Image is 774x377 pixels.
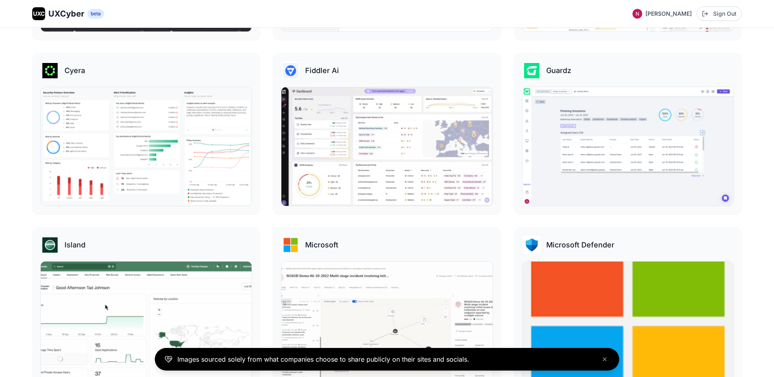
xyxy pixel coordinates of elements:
[633,9,642,19] img: Profile
[41,61,59,80] img: Cyera logo
[33,10,45,18] span: UXC
[305,65,339,76] h3: Fiddler Ai
[64,239,85,251] h3: Island
[87,9,104,19] span: beta
[522,87,733,205] img: Guardz gallery
[281,87,492,205] img: Fiddler Ai gallery
[305,239,338,251] h3: Microsoft
[600,354,610,364] button: Close banner
[281,61,300,80] img: Fiddler Ai logo
[522,236,541,254] img: Microsoft Defender logo
[32,53,260,214] a: Cyera logoCyeraCyera gallery
[64,65,85,76] h3: Cyera
[514,53,742,214] a: Guardz logoGuardzGuardz gallery
[697,6,742,21] button: Sign Out
[48,8,84,19] span: UXCyber
[273,53,501,214] a: Fiddler Ai logoFiddler AiFiddler Ai gallery
[546,65,571,76] h3: Guardz
[41,236,59,254] img: Island logo
[645,10,692,18] span: [PERSON_NAME]
[41,87,252,205] img: Cyera gallery
[177,354,469,364] p: Images sourced solely from what companies choose to share publicly on their sites and socials.
[32,7,104,20] a: UXCUXCyberbeta
[546,239,614,251] h3: Microsoft Defender
[522,61,541,80] img: Guardz logo
[281,236,300,254] img: Microsoft logo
